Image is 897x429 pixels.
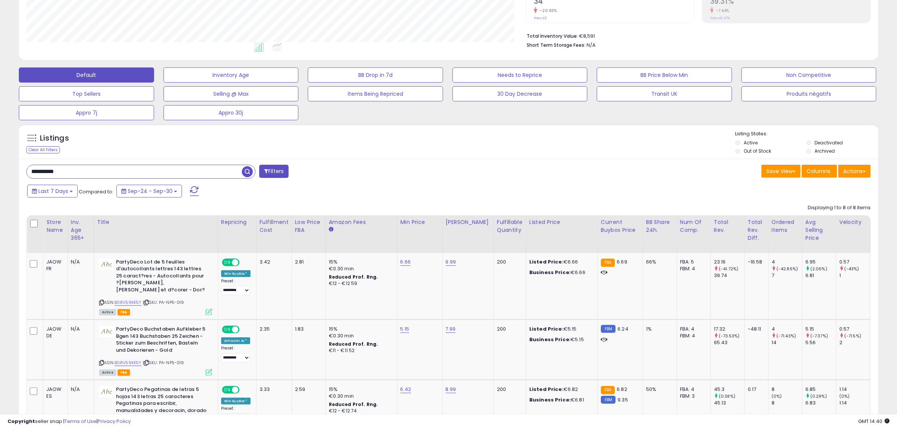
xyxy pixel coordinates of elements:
[744,148,771,154] label: Out of Stock
[772,339,802,346] div: 14
[537,8,557,14] small: -20.93%
[329,326,391,332] div: 15%
[680,326,705,332] div: FBA: 4
[601,218,640,234] div: Current Buybox Price
[221,398,251,404] div: Win BuyBox *
[529,218,594,226] div: Listed Price
[19,86,154,101] button: Top Sellers
[839,326,870,332] div: 0.57
[838,165,871,178] button: Actions
[497,326,520,332] div: 200
[295,326,320,332] div: 1.83
[844,266,859,272] small: (-43%)
[805,326,836,332] div: 5.15
[260,386,286,393] div: 3.33
[99,386,114,397] img: 31XQTr0sOnL._SL40_.jpg
[260,218,289,234] div: Fulfillment Cost
[839,272,870,279] div: 1
[527,31,865,40] li: €8,591
[400,325,410,333] a: 5.15
[329,332,391,339] div: €0.30 min
[601,325,616,333] small: FBM
[97,218,215,226] div: Title
[164,105,299,120] button: Appro 30j
[714,326,744,332] div: 17.32
[529,325,564,332] b: Listed Price:
[27,185,78,198] button: Last 7 Days
[772,272,802,279] div: 7
[714,272,744,279] div: 39.74
[71,218,91,242] div: Inv. Age 365+
[772,218,799,234] div: Ordered Items
[744,139,758,146] label: Active
[295,259,320,265] div: 2.81
[772,386,802,393] div: 8
[329,348,391,354] div: €11 - €11.52
[735,130,878,138] p: Listing States:
[805,272,836,279] div: 6.81
[46,259,62,272] div: JAOW FR
[858,418,889,425] span: 2025-10-8 14:40 GMT
[71,386,88,393] div: N/A
[805,400,836,406] div: 6.83
[587,41,596,49] span: N/A
[748,218,765,242] div: Total Rev. Diff.
[680,259,705,265] div: FBA: 5
[238,387,251,393] span: OFF
[761,165,801,178] button: Save View
[617,325,628,332] span: 6.24
[116,185,182,198] button: Sep-24 - Sep-30
[810,333,828,339] small: (-7.37%)
[680,332,705,339] div: FBM: 4
[617,258,627,265] span: 6.69
[714,339,744,346] div: 65.43
[529,386,564,393] b: Listed Price:
[71,259,88,265] div: N/A
[529,336,571,343] b: Business Price:
[26,146,60,153] div: Clear All Filters
[118,369,130,376] span: FBA
[802,165,837,178] button: Columns
[597,86,732,101] button: Transit UK
[617,386,627,393] span: 6.82
[714,259,744,265] div: 23.16
[776,266,798,272] small: (-42.86%)
[99,259,212,314] div: ASIN:
[772,393,782,399] small: (0%)
[839,393,850,399] small: (0%)
[329,226,333,233] small: Amazon Fees.
[329,341,378,347] b: Reduced Prof. Rng.
[164,67,299,83] button: Inventory Age
[601,386,615,394] small: FBA
[617,396,628,403] span: 9.35
[128,187,173,195] span: Sep-24 - Sep-30
[99,309,116,316] span: All listings currently available for purchase on Amazon
[79,188,113,195] span: Compared to:
[844,333,861,339] small: (-71.5%)
[714,218,741,234] div: Total Rev.
[64,418,96,425] a: Terms of Use
[776,333,796,339] small: (-71.43%)
[329,386,391,393] div: 15%
[839,400,870,406] div: 1.14
[400,218,439,226] div: Min Price
[329,265,391,272] div: €0.30 min
[680,218,708,234] div: Num of Comp.
[529,336,592,343] div: €5.15
[534,16,547,20] small: Prev: 43
[116,259,208,296] b: PartyDeco Lot de 5 feuilles d'autocollants lettres 143 lettres 25 caract?res - Autocollants pour ...
[40,133,69,144] h5: Listings
[295,386,320,393] div: 2.59
[221,337,251,344] div: Amazon AI *
[238,326,251,333] span: OFF
[221,406,251,423] div: Preset:
[223,326,232,333] span: ON
[143,360,184,366] span: | SKU: PA-NP5-019
[839,386,870,393] div: 1.14
[714,400,744,406] div: 45.13
[529,269,571,276] b: Business Price:
[221,279,251,296] div: Preset:
[719,266,738,272] small: (-41.72%)
[118,309,130,316] span: FBA
[446,218,491,226] div: [PERSON_NAME]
